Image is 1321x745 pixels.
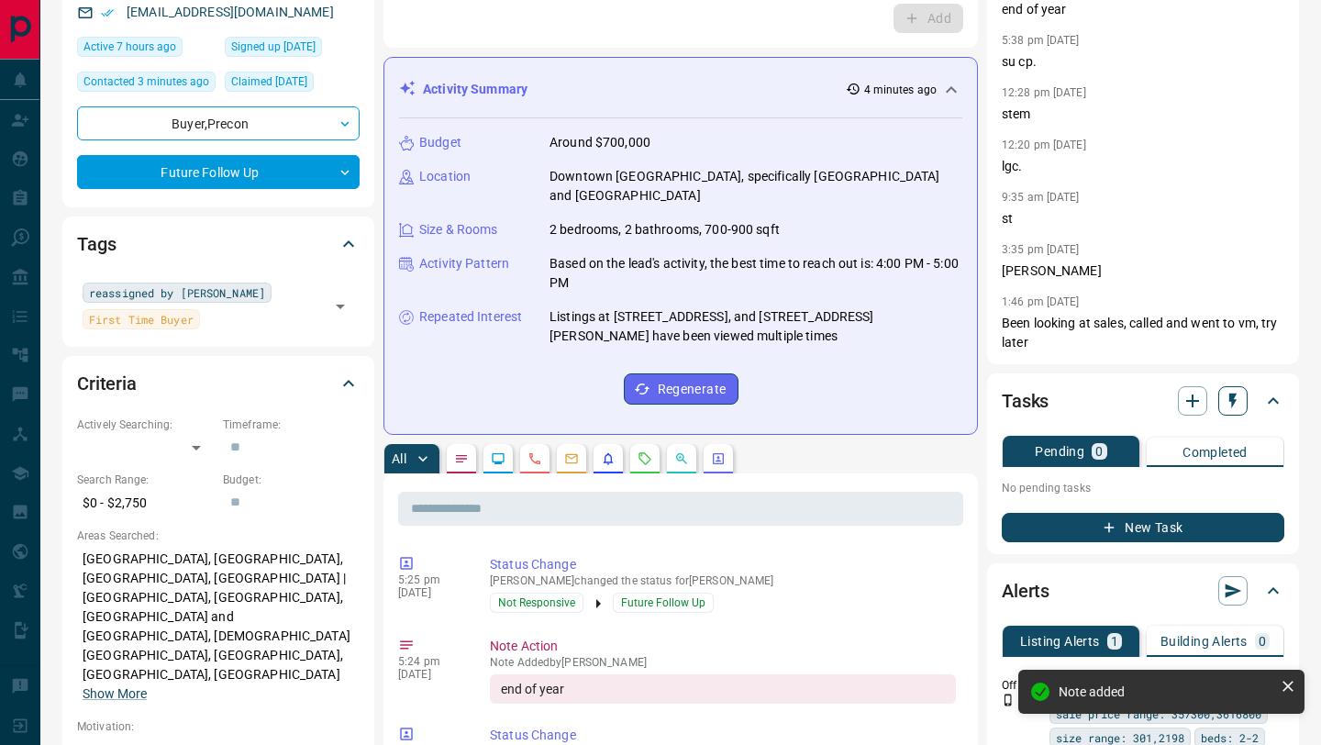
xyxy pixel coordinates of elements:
[101,6,114,19] svg: Email Verified
[83,684,147,704] button: Show More
[223,417,360,433] p: Timeframe:
[549,133,650,152] p: Around $700,000
[1002,677,1038,694] p: Off
[398,668,462,681] p: [DATE]
[419,220,498,239] p: Size & Rooms
[564,451,579,466] svg: Emails
[1182,446,1248,459] p: Completed
[1002,295,1080,308] p: 1:46 pm [DATE]
[498,594,575,612] span: Not Responsive
[419,167,471,186] p: Location
[1059,684,1273,699] div: Note added
[549,254,962,293] p: Based on the lead's activity, the best time to reach out is: 4:00 PM - 5:00 PM
[490,637,956,656] p: Note Action
[231,38,316,56] span: Signed up [DATE]
[1259,635,1266,648] p: 0
[674,451,689,466] svg: Opportunities
[398,655,462,668] p: 5:24 pm
[1002,86,1086,99] p: 12:28 pm [DATE]
[225,72,360,97] div: Thu Sep 05 2024
[1002,694,1015,706] svg: Push Notification Only
[419,133,461,152] p: Budget
[327,294,353,319] button: Open
[77,37,216,62] div: Fri Aug 15 2025
[223,472,360,488] p: Budget:
[1002,569,1284,613] div: Alerts
[490,674,956,704] div: end of year
[83,72,209,91] span: Contacted 3 minutes ago
[1002,379,1284,423] div: Tasks
[89,284,265,302] span: reassigned by [PERSON_NAME]
[490,555,956,574] p: Status Change
[1002,52,1284,72] p: su cp.
[1002,191,1080,204] p: 9:35 am [DATE]
[621,594,705,612] span: Future Follow Up
[1002,105,1284,124] p: stem
[127,5,334,19] a: [EMAIL_ADDRESS][DOMAIN_NAME]
[1002,314,1284,352] p: Been looking at sales, called and went to vm, try later
[77,222,360,266] div: Tags
[89,310,194,328] span: First Time Buyer
[1002,386,1049,416] h2: Tasks
[399,72,962,106] div: Activity Summary4 minutes ago
[549,220,780,239] p: 2 bedrooms, 2 bathrooms, 700-900 sqft
[77,544,360,709] p: [GEOGRAPHIC_DATA], [GEOGRAPHIC_DATA], [GEOGRAPHIC_DATA], [GEOGRAPHIC_DATA] | [GEOGRAPHIC_DATA], [...
[527,451,542,466] svg: Calls
[77,417,214,433] p: Actively Searching:
[77,72,216,97] div: Fri Aug 15 2025
[83,38,176,56] span: Active 7 hours ago
[77,155,360,189] div: Future Follow Up
[490,574,956,587] p: [PERSON_NAME] changed the status for [PERSON_NAME]
[624,373,738,405] button: Regenerate
[454,451,469,466] svg: Notes
[392,452,406,465] p: All
[1160,635,1248,648] p: Building Alerts
[398,573,462,586] p: 5:25 pm
[1035,445,1084,458] p: Pending
[638,451,652,466] svg: Requests
[601,451,616,466] svg: Listing Alerts
[1020,635,1100,648] p: Listing Alerts
[864,82,937,98] p: 4 minutes ago
[419,307,522,327] p: Repeated Interest
[490,656,956,669] p: Note Added by [PERSON_NAME]
[1002,157,1284,176] p: lgc.
[1002,139,1086,151] p: 12:20 pm [DATE]
[398,586,462,599] p: [DATE]
[1002,209,1284,228] p: st
[77,106,360,140] div: Buyer , Precon
[711,451,726,466] svg: Agent Actions
[77,718,360,735] p: Motivation:
[419,254,509,273] p: Activity Pattern
[423,80,527,99] p: Activity Summary
[491,451,505,466] svg: Lead Browsing Activity
[1002,34,1080,47] p: 5:38 pm [DATE]
[1111,635,1118,648] p: 1
[1002,474,1284,502] p: No pending tasks
[1002,261,1284,281] p: [PERSON_NAME]
[77,528,360,544] p: Areas Searched:
[1002,576,1049,606] h2: Alerts
[77,488,214,518] p: $0 - $2,750
[1002,243,1080,256] p: 3:35 pm [DATE]
[549,167,962,206] p: Downtown [GEOGRAPHIC_DATA], specifically [GEOGRAPHIC_DATA] and [GEOGRAPHIC_DATA]
[77,472,214,488] p: Search Range:
[1095,445,1103,458] p: 0
[1002,513,1284,542] button: New Task
[77,229,116,259] h2: Tags
[231,72,307,91] span: Claimed [DATE]
[490,726,956,745] p: Status Change
[549,307,962,346] p: Listings at [STREET_ADDRESS], and [STREET_ADDRESS][PERSON_NAME] have been viewed multiple times
[77,361,360,406] div: Criteria
[225,37,360,62] div: Tue Apr 11 2023
[77,369,137,398] h2: Criteria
